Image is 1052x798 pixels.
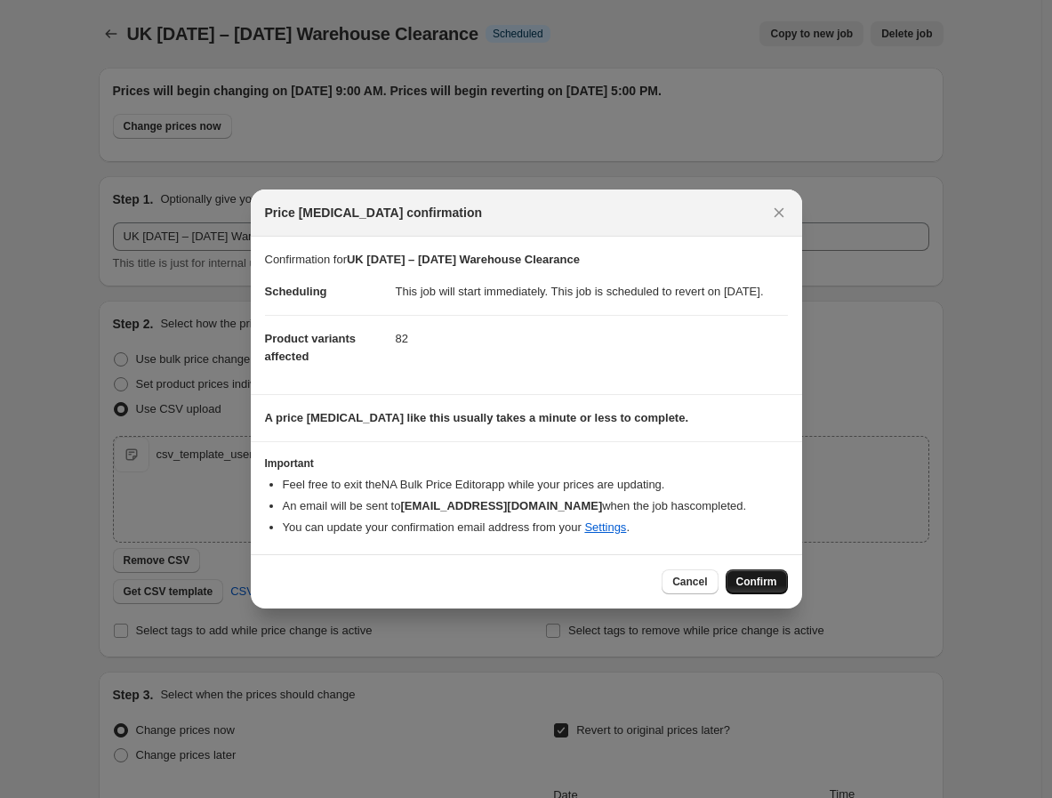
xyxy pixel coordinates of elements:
[265,456,788,471] h3: Important
[400,499,602,512] b: [EMAIL_ADDRESS][DOMAIN_NAME]
[265,411,689,424] b: A price [MEDICAL_DATA] like this usually takes a minute or less to complete.
[265,285,327,298] span: Scheduling
[726,569,788,594] button: Confirm
[347,253,580,266] b: UK [DATE] – [DATE] Warehouse Clearance
[672,575,707,589] span: Cancel
[396,315,788,362] dd: 82
[396,269,788,315] dd: This job will start immediately. This job is scheduled to revert on [DATE].
[265,204,483,222] span: Price [MEDICAL_DATA] confirmation
[736,575,777,589] span: Confirm
[283,519,788,536] li: You can update your confirmation email address from your .
[662,569,718,594] button: Cancel
[283,497,788,515] li: An email will be sent to when the job has completed .
[584,520,626,534] a: Settings
[283,476,788,494] li: Feel free to exit the NA Bulk Price Editor app while your prices are updating.
[767,200,791,225] button: Close
[265,251,788,269] p: Confirmation for
[265,332,357,363] span: Product variants affected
